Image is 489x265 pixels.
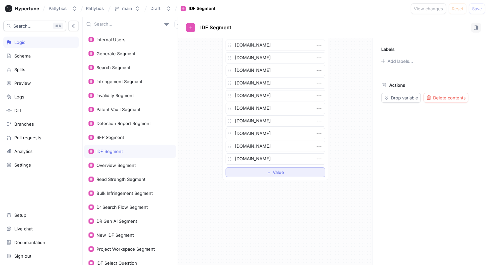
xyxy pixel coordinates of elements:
button: main [111,3,143,14]
div: Live chat [14,226,33,231]
span: IDF Segment [200,25,231,30]
a: Documentation [3,237,79,248]
span: Patlytics [86,6,104,11]
button: Drop variable [381,93,421,103]
div: Settings [14,162,31,168]
span: Value [273,170,284,174]
div: Patlytics [49,6,67,11]
div: Patent Vault Segment [96,107,140,112]
button: Save [469,3,485,14]
div: New IDF Segment [96,232,134,238]
textarea: [DOMAIN_NAME] [226,103,325,114]
textarea: [DOMAIN_NAME] [226,141,325,152]
button: Search...K [3,21,66,31]
div: main [122,6,132,11]
div: Read Strength Segment [96,177,145,182]
div: Bulk Infringement Segment [96,191,153,196]
textarea: [DOMAIN_NAME] [226,128,325,139]
textarea: [DOMAIN_NAME] [226,52,325,64]
p: Labels [381,47,395,52]
span: Delete contents [433,96,466,100]
div: Sign out [14,253,31,259]
div: Detection Report Segment [96,121,151,126]
span: ＋ [267,170,271,174]
div: Analytics [14,149,33,154]
div: Invalidity Segment [96,93,134,98]
div: Draft [150,6,161,11]
button: Delete contents [423,93,468,103]
textarea: [DOMAIN_NAME] [226,115,325,127]
span: Save [472,7,482,11]
div: Schema [14,53,31,59]
div: Internal Users [96,37,125,42]
textarea: [DOMAIN_NAME] [226,40,325,51]
button: Draft [148,3,174,14]
span: Reset [452,7,463,11]
p: Actions [389,82,405,88]
textarea: [DOMAIN_NAME] [226,90,325,101]
div: Setup [14,212,26,218]
div: IDF Segment [96,149,123,154]
div: Pull requests [14,135,41,140]
span: Drop variable [391,96,418,100]
div: Overview Segment [96,163,136,168]
input: Search... [94,21,162,28]
button: Reset [449,3,466,14]
div: Add labels... [388,59,413,64]
div: Branches [14,121,34,127]
div: SEP Segment [96,135,124,140]
button: ＋Value [226,167,325,177]
textarea: [DOMAIN_NAME] [226,65,325,76]
span: Search... [13,24,32,28]
div: IDF Segment [189,5,216,12]
textarea: [DOMAIN_NAME] [226,77,325,89]
div: Diff [14,108,21,113]
div: DR Gen AI Segment [96,218,137,224]
div: Generate Segment [96,51,135,56]
button: View changes [411,3,446,14]
div: Preview [14,80,31,86]
div: Logs [14,94,24,99]
button: Patlytics [46,3,80,14]
span: View changes [414,7,443,11]
div: Documentation [14,240,45,245]
div: Splits [14,67,25,72]
div: Dr Search Flow Segment [96,204,148,210]
button: Add labels... [379,57,415,66]
div: Logic [14,40,25,45]
div: Search Segment [96,65,130,70]
div: Project Workspace Segment [96,246,155,252]
textarea: [DOMAIN_NAME] [226,153,325,165]
div: Infringement Segment [96,79,142,84]
div: K [53,23,63,29]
